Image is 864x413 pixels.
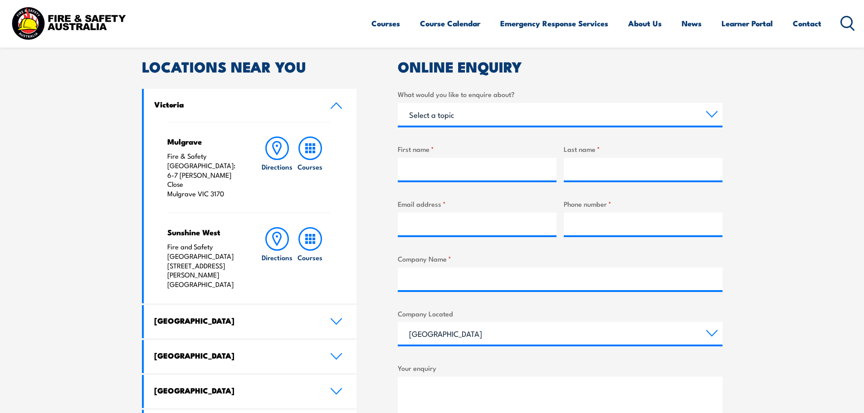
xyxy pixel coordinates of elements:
a: About Us [628,11,662,35]
p: Fire and Safety [GEOGRAPHIC_DATA] [STREET_ADDRESS][PERSON_NAME] [GEOGRAPHIC_DATA] [167,242,243,289]
a: [GEOGRAPHIC_DATA] [144,340,357,373]
a: Courses [371,11,400,35]
label: Phone number [564,199,722,209]
a: Emergency Response Services [500,11,608,35]
a: Course Calendar [420,11,480,35]
h6: Courses [298,253,322,262]
h4: [GEOGRAPHIC_DATA] [154,316,317,326]
a: [GEOGRAPHIC_DATA] [144,375,357,408]
a: Directions [261,227,293,289]
h2: ONLINE ENQUIRY [398,60,722,73]
a: Contact [793,11,821,35]
a: Learner Portal [722,11,773,35]
label: Last name [564,144,722,154]
label: What would you like to enquire about? [398,89,722,99]
a: News [682,11,702,35]
label: Company Located [398,308,722,319]
h6: Courses [298,162,322,171]
p: Fire & Safety [GEOGRAPHIC_DATA]: 6-7 [PERSON_NAME] Close Mulgrave VIC 3170 [167,151,243,199]
a: [GEOGRAPHIC_DATA] [144,305,357,338]
h4: Victoria [154,99,317,109]
label: First name [398,144,556,154]
h2: LOCATIONS NEAR YOU [142,60,357,73]
h4: [GEOGRAPHIC_DATA] [154,385,317,395]
h6: Directions [262,253,293,262]
h6: Directions [262,162,293,171]
a: Directions [261,136,293,199]
h4: Sunshine West [167,227,243,237]
a: Courses [294,227,327,289]
h4: [GEOGRAPHIC_DATA] [154,350,317,360]
label: Email address [398,199,556,209]
label: Company Name [398,253,722,264]
a: Courses [294,136,327,199]
label: Your enquiry [398,363,722,373]
a: Victoria [144,89,357,122]
h4: Mulgrave [167,136,243,146]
